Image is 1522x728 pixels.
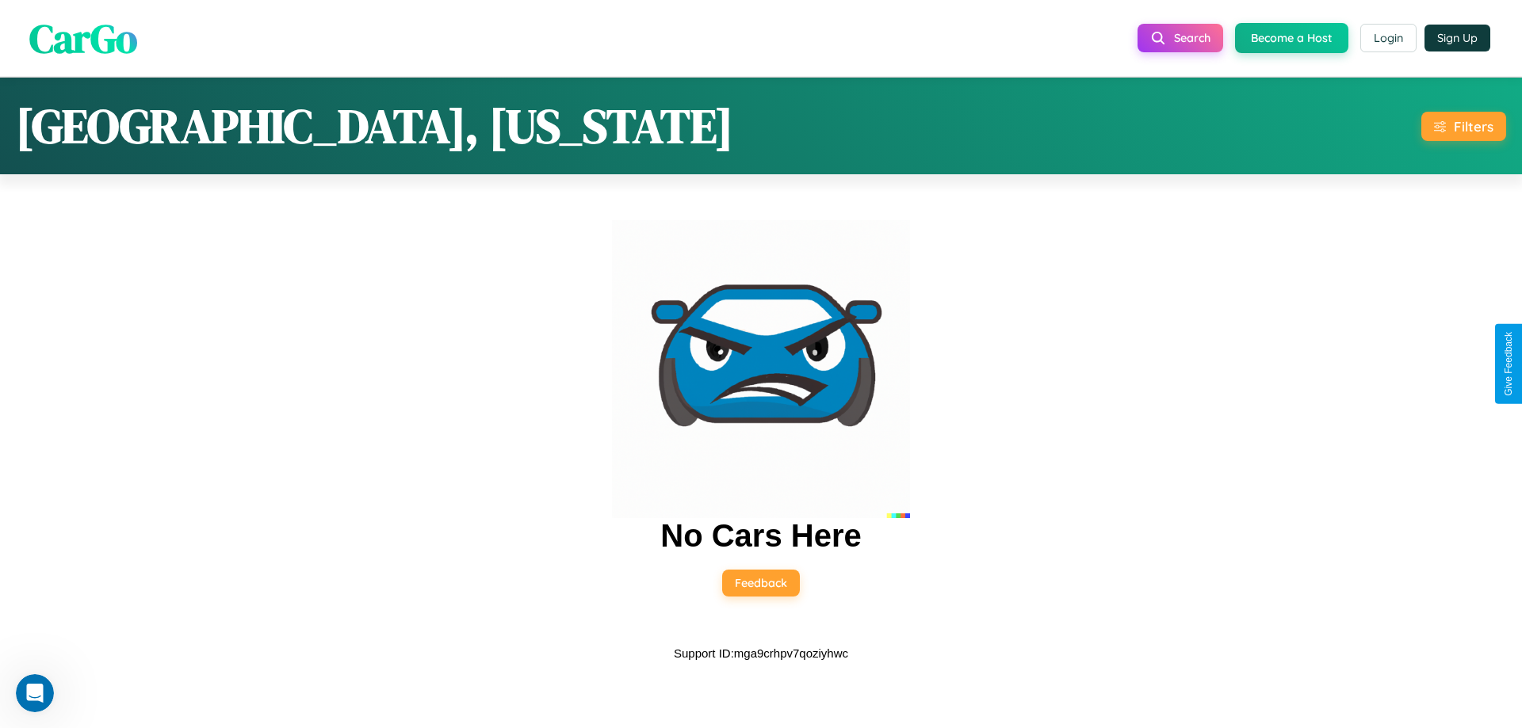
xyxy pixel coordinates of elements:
h2: No Cars Here [660,518,861,554]
div: Filters [1454,118,1493,135]
iframe: Intercom live chat [16,674,54,712]
button: Feedback [722,570,800,597]
button: Filters [1421,112,1506,141]
button: Become a Host [1235,23,1348,53]
h1: [GEOGRAPHIC_DATA], [US_STATE] [16,93,733,158]
span: CarGo [29,10,137,65]
button: Search [1138,24,1223,52]
button: Login [1360,24,1417,52]
div: Give Feedback [1503,332,1514,396]
span: Search [1174,31,1210,45]
p: Support ID: mga9crhpv7qoziyhwc [674,642,848,664]
img: car [612,220,910,518]
button: Sign Up [1424,25,1490,51]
